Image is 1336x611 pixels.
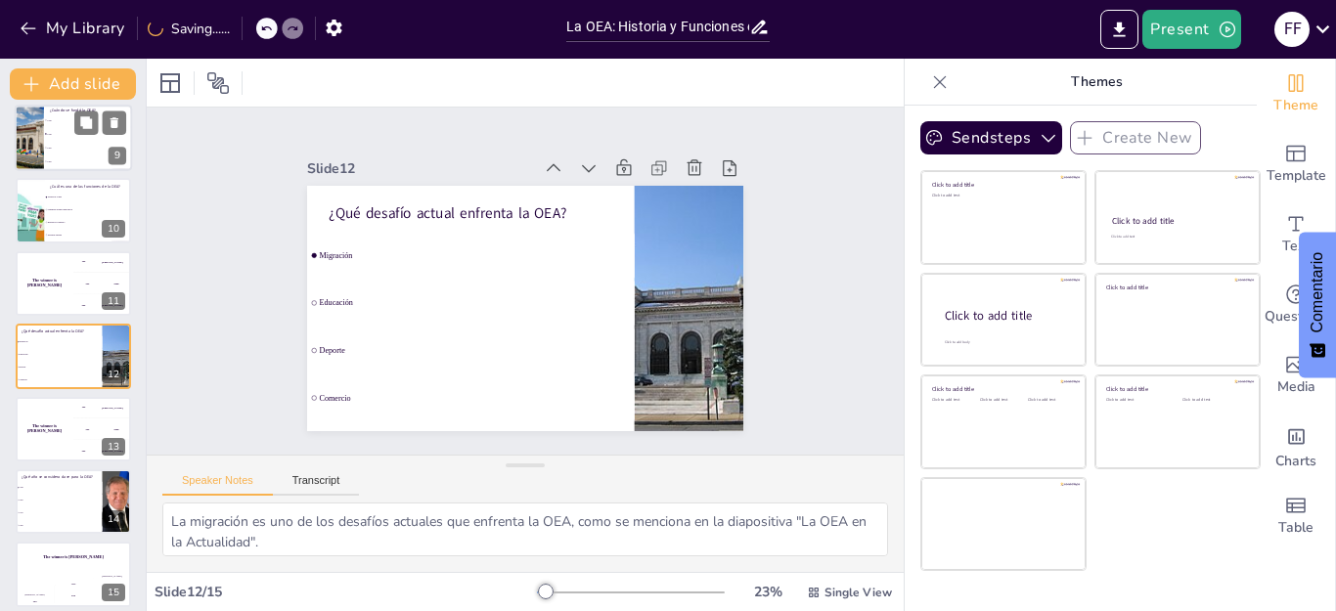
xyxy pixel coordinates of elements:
[73,273,131,294] div: 200
[945,340,1068,345] div: Click to add body
[1277,376,1315,398] span: Media
[1070,121,1201,154] button: Create New
[1028,398,1072,403] div: Click to add text
[980,398,1024,403] div: Click to add text
[113,427,118,430] div: Jaap
[73,418,131,440] div: 200
[16,555,131,560] h4: The winner is [PERSON_NAME]
[744,583,791,601] div: 23 %
[47,133,131,136] span: 1948
[1111,235,1241,240] div: Click to add text
[16,593,54,596] div: [PERSON_NAME]
[16,279,73,288] h4: The winner is [PERSON_NAME]
[404,296,469,520] div: Slide 12
[50,108,126,113] p: ¿Cuándo se fundó la OEA?
[431,207,511,489] p: ¿Qué desafío actual enfrenta la OEA?
[16,423,73,433] h4: The winner is [PERSON_NAME]
[945,308,1070,325] div: Click to add title
[102,438,125,456] div: 13
[47,147,131,150] span: 1950
[55,583,93,586] div: Jaap
[1257,411,1335,481] div: Add charts and graphs
[10,68,136,100] button: Add slide
[73,251,131,273] div: 100
[1257,129,1335,199] div: Add ready made slides
[1267,165,1326,187] span: Template
[16,251,131,316] div: 11
[15,13,133,44] button: My Library
[109,148,126,165] div: 9
[19,524,101,526] span: 1980
[16,178,131,242] div: 10
[74,110,98,134] button: Duplicate Slide
[148,20,230,38] div: Saving......
[1142,10,1240,49] button: Present
[22,328,97,334] p: ¿Qué desafío actual enfrenta la OEA?
[19,341,101,343] span: Migración
[1112,215,1242,227] div: Click to add title
[48,221,130,223] span: Regular el comercio
[73,397,131,418] div: 100
[102,510,125,528] div: 14
[613,153,687,458] span: Comercio
[73,294,131,316] div: 300
[162,502,888,556] textarea: La migración es uno de los desafíos actuales que enfrenta la OEA, como se menciona en la diaposit...
[48,208,130,210] span: Organizar eventos deportivos
[19,487,101,489] span: 1948
[1309,252,1325,333] font: Comentario
[162,474,273,496] button: Speaker Notes
[1278,517,1314,539] span: Table
[1100,10,1138,49] button: Export to PowerPoint
[1265,306,1328,327] span: Questions
[102,292,125,310] div: 11
[155,67,186,99] div: Layout
[16,542,131,606] div: 15
[93,578,131,606] div: 300
[932,385,1072,393] div: Click to add title
[520,172,594,478] span: Educación
[19,511,101,513] span: 1975
[1182,398,1244,403] div: Click to add text
[73,440,131,461] div: 300
[1274,12,1310,47] div: F F
[102,584,125,601] div: 15
[1299,233,1336,378] button: Comentarios - Mostrar encuesta
[932,398,976,403] div: Click to add text
[16,397,131,461] div: 13
[1273,95,1318,116] span: Theme
[920,121,1062,154] button: Sendsteps
[48,196,130,197] span: Promover la paz
[566,162,640,468] span: Deporte
[566,13,749,41] input: Insert title
[16,596,54,607] div: 100
[22,474,97,480] p: ¿Qué año se considera clave para la OEA?
[102,220,125,238] div: 10
[103,110,126,134] button: Delete Slide
[19,499,101,501] span: 1960
[1257,199,1335,270] div: Add text boxes
[273,474,360,496] button: Transcript
[47,160,131,163] span: 1960
[473,182,547,488] span: Migración
[19,366,101,368] span: Deporte
[1257,270,1335,340] div: Get real-time input from your audience
[1257,481,1335,551] div: Add a table
[55,586,93,607] div: 200
[16,469,131,534] div: 14
[19,354,101,356] span: Educación
[19,378,101,380] span: Comercio
[1106,283,1246,290] div: Click to add title
[1275,451,1316,472] span: Charts
[48,234,130,236] span: Producir energía
[155,583,537,601] div: Slide 12 / 15
[824,585,892,600] span: Single View
[206,71,230,95] span: Position
[1106,398,1168,403] div: Click to add text
[932,194,1072,198] div: Click to add text
[50,183,125,189] p: ¿Cuál es una de las funciones de la OEA?
[1257,59,1335,129] div: Change the overall theme
[102,366,125,383] div: 12
[956,59,1237,106] p: Themes
[113,283,118,285] div: Jaap
[1257,340,1335,411] div: Add images, graphics, shapes or video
